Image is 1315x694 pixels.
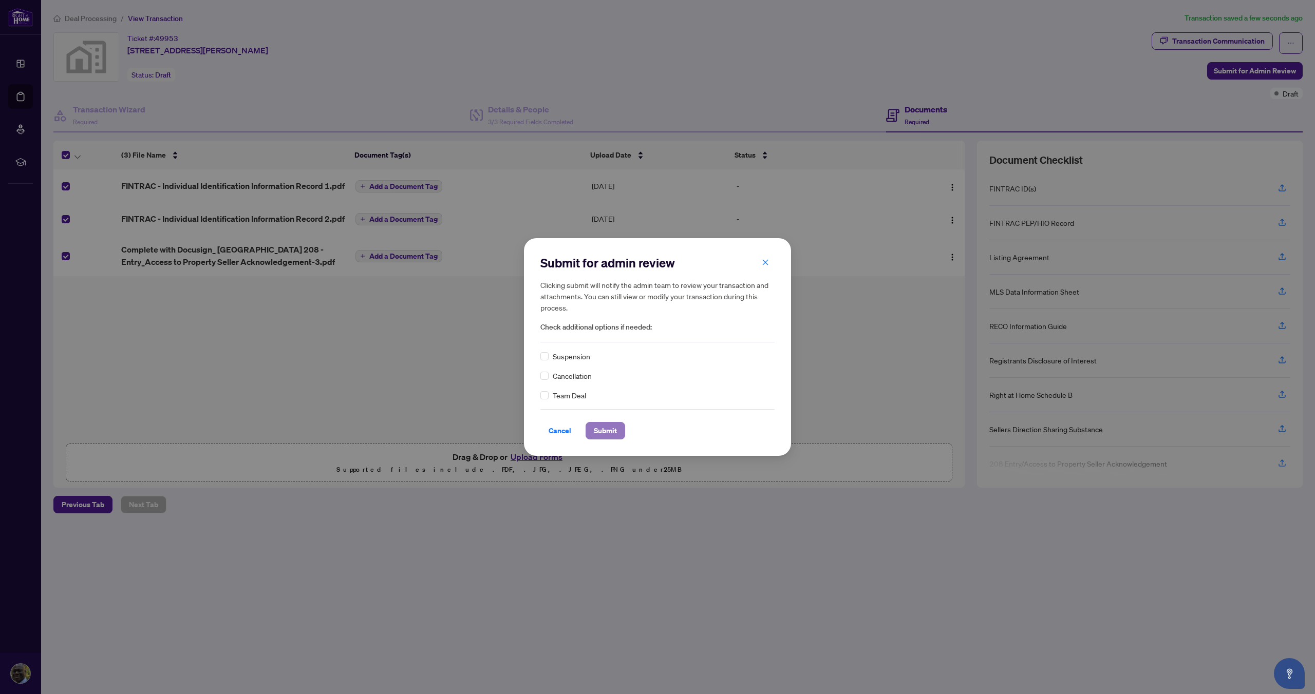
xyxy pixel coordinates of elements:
[586,422,625,439] button: Submit
[540,279,775,313] h5: Clicking submit will notify the admin team to review your transaction and attachments. You can st...
[594,422,617,439] span: Submit
[540,321,775,333] span: Check additional options if needed:
[549,422,571,439] span: Cancel
[762,259,769,266] span: close
[540,422,579,439] button: Cancel
[540,255,775,271] h2: Submit for admin review
[553,370,592,381] span: Cancellation
[553,390,586,401] span: Team Deal
[1274,658,1305,689] button: Open asap
[553,351,590,362] span: Suspension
